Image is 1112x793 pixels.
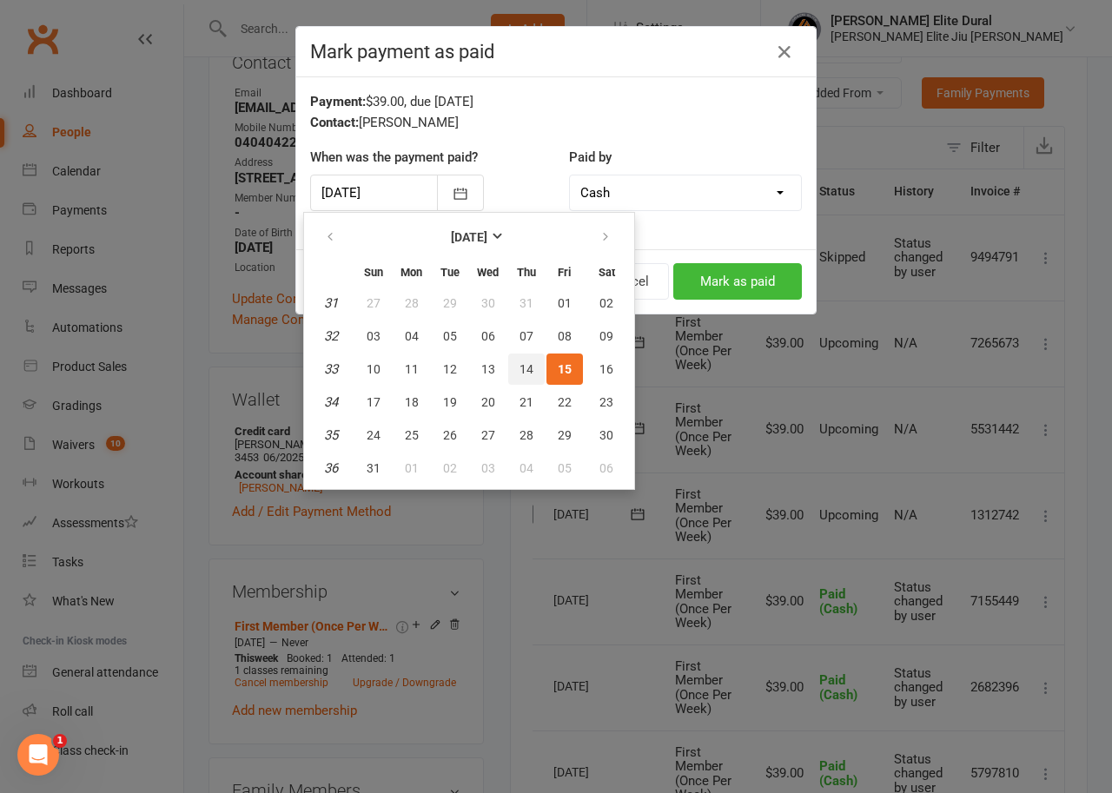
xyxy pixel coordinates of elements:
button: 08 [546,321,583,352]
button: 12 [432,354,468,385]
button: 30 [470,287,506,319]
span: 16 [599,362,613,376]
span: 18 [405,395,419,409]
small: Thursday [517,266,536,279]
span: 06 [599,461,613,475]
span: 24 [367,428,381,442]
span: 01 [405,461,419,475]
button: 07 [508,321,545,352]
button: 11 [394,354,430,385]
span: 04 [405,329,419,343]
span: 09 [599,329,613,343]
span: 14 [520,362,533,376]
button: 27 [470,420,506,451]
span: 03 [481,461,495,475]
span: 05 [443,329,457,343]
button: 09 [585,321,629,352]
span: 30 [599,428,613,442]
span: 06 [481,329,495,343]
div: [PERSON_NAME] [310,112,802,133]
small: Wednesday [477,266,499,279]
span: 02 [443,461,457,475]
small: Saturday [599,266,615,279]
button: 24 [355,420,392,451]
h4: Mark payment as paid [310,41,802,63]
span: 29 [558,428,572,442]
small: Tuesday [440,266,460,279]
button: 01 [546,287,583,319]
span: 31 [367,461,381,475]
span: 07 [520,329,533,343]
span: 01 [558,296,572,310]
button: 31 [355,453,392,484]
em: 32 [324,328,338,344]
button: 27 [355,287,392,319]
button: 01 [394,453,430,484]
span: 31 [520,296,533,310]
span: 1 [53,734,67,748]
button: Mark as paid [673,263,802,300]
span: 26 [443,428,457,442]
button: 18 [394,387,430,418]
span: 21 [520,395,533,409]
span: 10 [367,362,381,376]
div: $39.00, due [DATE] [310,91,802,112]
span: 29 [443,296,457,310]
span: 30 [481,296,495,310]
button: 30 [585,420,629,451]
span: 03 [367,329,381,343]
button: 10 [355,354,392,385]
em: 33 [324,361,338,377]
span: 17 [367,395,381,409]
button: 03 [470,453,506,484]
span: 02 [599,296,613,310]
button: 31 [508,287,545,319]
button: 25 [394,420,430,451]
button: 03 [355,321,392,352]
span: 23 [599,395,613,409]
span: 05 [558,461,572,475]
button: 14 [508,354,545,385]
button: 06 [585,453,629,484]
em: 31 [324,295,338,311]
button: 21 [508,387,545,418]
iframe: Intercom live chat [17,734,59,776]
span: 27 [367,296,381,310]
span: 28 [405,296,419,310]
span: 25 [405,428,419,442]
button: 15 [546,354,583,385]
button: 04 [394,321,430,352]
button: 02 [432,453,468,484]
button: 05 [432,321,468,352]
span: 12 [443,362,457,376]
span: 27 [481,428,495,442]
button: 28 [394,287,430,319]
span: 28 [520,428,533,442]
button: 13 [470,354,506,385]
strong: Payment: [310,94,366,109]
button: 29 [432,287,468,319]
button: 06 [470,321,506,352]
button: 16 [585,354,629,385]
span: 19 [443,395,457,409]
em: 34 [324,394,338,410]
span: 08 [558,329,572,343]
em: 35 [324,427,338,443]
small: Friday [558,266,571,279]
button: 28 [508,420,545,451]
label: When was the payment paid? [310,147,478,168]
button: 22 [546,387,583,418]
span: 04 [520,461,533,475]
span: 22 [558,395,572,409]
strong: Contact: [310,115,359,130]
span: 20 [481,395,495,409]
button: 23 [585,387,629,418]
label: Paid by [569,147,612,168]
button: 26 [432,420,468,451]
span: 11 [405,362,419,376]
button: 29 [546,420,583,451]
button: 19 [432,387,468,418]
button: 05 [546,453,583,484]
strong: [DATE] [451,230,487,244]
button: 02 [585,287,629,319]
